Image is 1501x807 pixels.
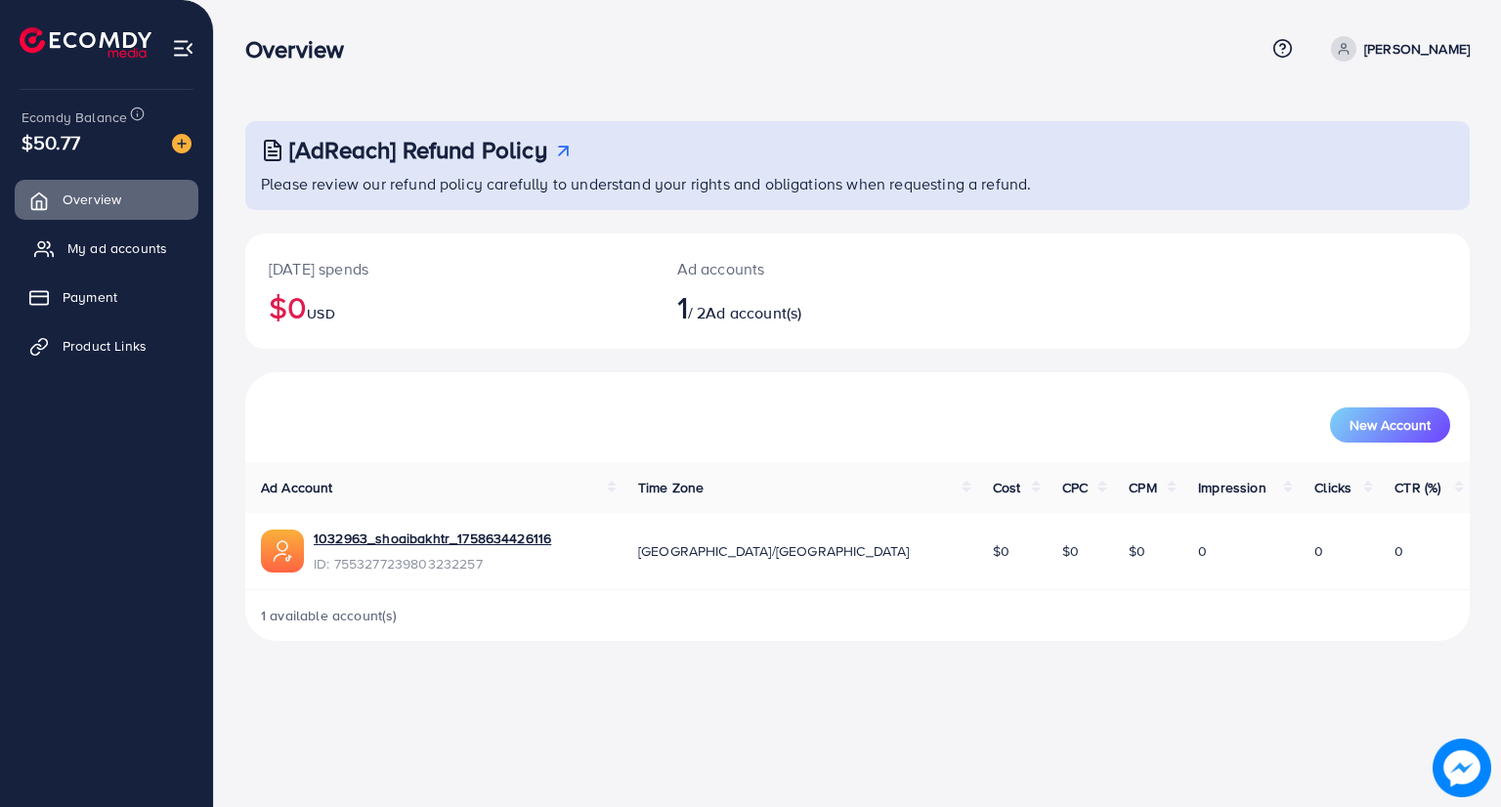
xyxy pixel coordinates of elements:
span: CPM [1129,478,1156,497]
a: Overview [15,180,198,219]
span: $0 [1062,541,1079,561]
img: logo [20,27,151,58]
span: CTR (%) [1394,478,1440,497]
p: Please review our refund policy carefully to understand your rights and obligations when requesti... [261,172,1458,195]
a: [PERSON_NAME] [1323,36,1470,62]
p: [DATE] spends [269,257,630,280]
span: $50.77 [21,128,80,156]
a: Product Links [15,326,198,365]
span: $0 [993,541,1009,561]
h3: Overview [245,35,360,64]
span: Product Links [63,336,147,356]
span: Ad account(s) [706,302,801,323]
span: New Account [1350,418,1431,432]
p: Ad accounts [677,257,936,280]
span: 0 [1394,541,1403,561]
span: USD [307,304,334,323]
span: Clicks [1314,478,1351,497]
span: Time Zone [638,478,704,497]
span: Impression [1198,478,1266,497]
img: menu [172,37,194,60]
img: ic-ads-acc.e4c84228.svg [261,530,304,573]
span: ID: 7553277239803232257 [314,554,551,573]
span: Cost [993,478,1021,497]
span: My ad accounts [67,238,167,258]
h2: / 2 [677,288,936,325]
span: 0 [1314,541,1323,561]
a: Payment [15,277,198,317]
span: CPC [1062,478,1088,497]
a: 1032963_shoaibakhtr_1758634426116 [314,529,551,548]
span: 0 [1198,541,1207,561]
span: 1 [677,284,688,329]
p: [PERSON_NAME] [1364,37,1470,61]
img: image [172,134,192,153]
span: 1 available account(s) [261,606,398,625]
span: Ad Account [261,478,333,497]
button: New Account [1330,407,1450,443]
a: My ad accounts [15,229,198,268]
span: Overview [63,190,121,209]
h3: [AdReach] Refund Policy [289,136,547,164]
img: image [1433,739,1491,797]
span: [GEOGRAPHIC_DATA]/[GEOGRAPHIC_DATA] [638,541,910,561]
span: $0 [1129,541,1145,561]
span: Ecomdy Balance [21,107,127,127]
span: Payment [63,287,117,307]
h2: $0 [269,288,630,325]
